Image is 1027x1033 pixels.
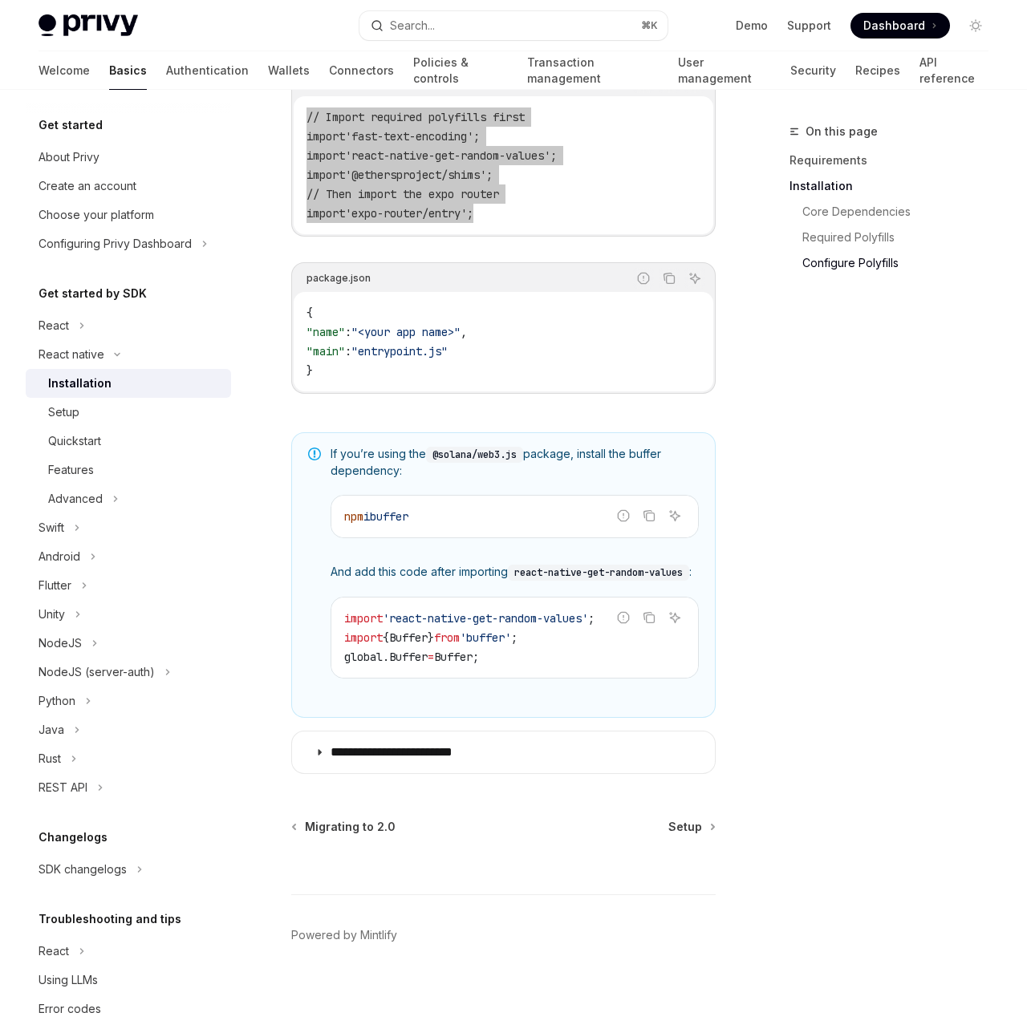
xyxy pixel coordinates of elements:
[39,205,154,225] div: Choose your platform
[363,509,370,524] span: i
[306,187,499,201] span: // Then import the expo router
[26,687,231,715] button: Toggle Python section
[26,201,231,229] a: Choose your platform
[351,344,448,359] span: "entrypoint.js"
[550,148,557,163] span: ;
[659,268,680,289] button: Copy the contents from the code block
[39,51,90,90] a: Welcome
[641,19,658,32] span: ⌘ K
[664,505,685,526] button: Ask AI
[850,13,950,38] a: Dashboard
[39,284,147,303] h5: Get started by SDK
[613,505,634,526] button: Report incorrect code
[473,129,480,144] span: ;
[39,749,61,768] div: Rust
[39,828,108,847] h5: Changelogs
[26,369,231,398] a: Installation
[345,168,486,182] span: '@ethersproject/shims'
[806,122,878,141] span: On this page
[736,18,768,34] a: Demo
[293,819,396,835] a: Migrating to 2.0
[855,51,900,90] a: Recipes
[39,662,155,682] div: NodeJS (server-auth)
[39,634,82,653] div: NodeJS
[389,650,428,664] span: Buffer
[383,650,389,664] span: .
[413,51,508,90] a: Policies & controls
[467,206,473,221] span: ;
[329,51,394,90] a: Connectors
[370,509,408,524] span: buffer
[39,14,138,37] img: light logo
[344,611,383,626] span: import
[39,778,87,797] div: REST API
[268,51,310,90] a: Wallets
[613,607,634,628] button: Report incorrect code
[39,148,99,167] div: About Privy
[39,518,64,537] div: Swift
[26,484,231,513] button: Toggle Advanced section
[306,129,345,144] span: import
[109,51,147,90] a: Basics
[48,489,103,508] div: Advanced
[39,999,101,1019] div: Error codes
[639,505,660,526] button: Copy the contents from the code block
[48,374,112,393] div: Installation
[473,650,479,664] span: ;
[39,942,69,961] div: React
[331,446,699,479] span: If you’re using the package, install the buffer dependency:
[39,234,192,253] div: Configuring Privy Dashboard
[26,744,231,773] button: Toggle Rust section
[26,629,231,658] button: Toggle NodeJS section
[344,650,383,664] span: global
[389,630,428,645] span: Buffer
[26,340,231,369] button: Toggle React native section
[39,345,104,364] div: React native
[39,691,75,711] div: Python
[383,611,588,626] span: 'react-native-get-random-values'
[26,937,231,966] button: Toggle React section
[306,325,345,339] span: "name"
[26,995,231,1023] a: Error codes
[308,448,321,460] svg: Note
[39,860,127,879] div: SDK changelogs
[26,427,231,456] a: Quickstart
[790,250,1001,276] a: Configure Polyfills
[345,325,351,339] span: :
[486,168,493,182] span: ;
[26,456,231,484] a: Features
[26,542,231,571] button: Toggle Android section
[39,547,80,566] div: Android
[166,51,249,90] a: Authentication
[306,148,345,163] span: import
[434,630,460,645] span: from
[588,611,595,626] span: ;
[26,658,231,687] button: Toggle NodeJS (server-auth) section
[26,773,231,802] button: Toggle REST API section
[790,148,1001,173] a: Requirements
[26,966,231,995] a: Using LLMs
[345,129,473,144] span: 'fast-text-encoding'
[787,18,831,34] a: Support
[919,51,988,90] a: API reference
[426,447,523,463] code: @solana/web3.js
[790,173,1001,199] a: Installation
[26,513,231,542] button: Toggle Swift section
[790,225,1001,250] a: Required Polyfills
[684,268,705,289] button: Ask AI
[345,148,550,163] span: 'react-native-get-random-values'
[48,431,101,451] div: Quickstart
[26,855,231,884] button: Toggle SDK changelogs section
[668,819,702,835] span: Setup
[639,607,660,628] button: Copy the contents from the code block
[48,460,94,480] div: Features
[306,168,345,182] span: import
[39,970,98,990] div: Using LLMs
[428,630,434,645] span: }
[678,51,771,90] a: User management
[434,650,473,664] span: Buffer
[39,176,136,196] div: Create an account
[306,363,313,378] span: }
[39,115,103,135] h5: Get started
[26,311,231,340] button: Toggle React section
